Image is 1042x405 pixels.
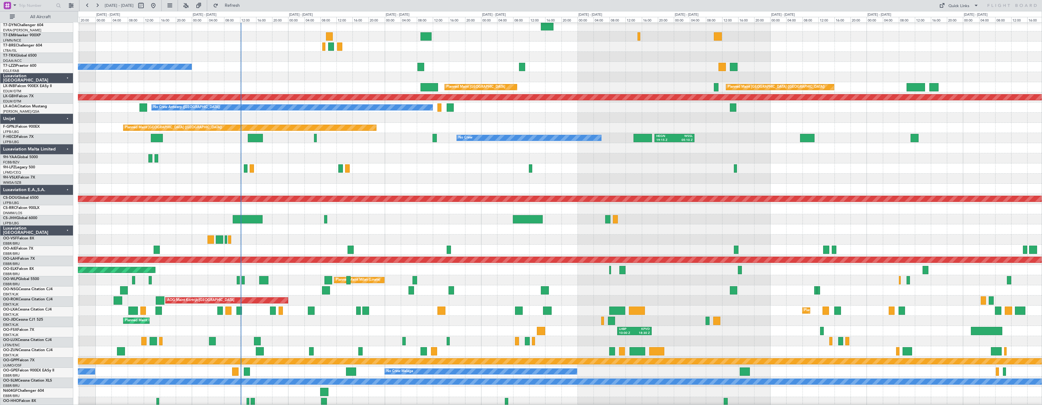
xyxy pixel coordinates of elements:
div: 16:00 [352,17,368,22]
span: OO-LXA [3,308,18,311]
div: [DATE] - [DATE] [96,12,120,18]
a: 9H-VSLKFalcon 7X [3,176,35,179]
div: 16:00 [642,17,658,22]
div: 00:00 [288,17,304,22]
div: 00:00 [770,17,786,22]
span: OO-GPE [3,369,18,372]
a: EBBR/BRU [3,373,20,378]
div: 12:00 [819,17,835,22]
div: 04:00 [208,17,224,22]
div: 04:00 [497,17,513,22]
a: EBBR/BRU [3,282,20,287]
div: 16:00 [931,17,947,22]
span: F-HECD [3,135,17,139]
a: EGLF/FAB [3,69,19,73]
a: OO-WLPGlobal 5500 [3,277,39,281]
div: [DATE] - [DATE] [193,12,216,18]
div: Planned Maint [GEOGRAPHIC_DATA] ([GEOGRAPHIC_DATA]) [125,123,222,132]
div: HEGN [656,134,674,138]
span: N604GF [3,389,18,393]
div: 18:30 Z [634,331,650,335]
div: 16:00 [256,17,272,22]
span: OO-HHO [3,399,19,403]
div: 04:00 [304,17,320,22]
a: T7-LZZIPraetor 600 [3,64,36,68]
div: 00:00 [385,17,401,22]
a: LFPB/LBG [3,221,19,226]
a: OO-VSFFalcon 8X [3,237,34,240]
a: UUMO/OSF [3,363,22,368]
div: Planned Maint Kortrijk-[GEOGRAPHIC_DATA] [804,306,876,315]
span: F-GPNJ [3,125,16,129]
a: LX-AOACitation Mustang [3,105,47,108]
span: OO-NSG [3,287,18,291]
a: DNMM/LOS [3,211,22,215]
div: 16:00 [835,17,851,22]
a: F-GPNJFalcon 900EX [3,125,40,129]
a: LFPB/LBG [3,201,19,205]
span: OO-GPP [3,359,18,362]
div: 20:00 [465,17,481,22]
div: 20:00 [176,17,192,22]
span: 9H-LPZ [3,166,15,169]
div: 00:00 [963,17,979,22]
span: T7-TRX [3,54,16,58]
div: [DATE] - [DATE] [964,12,988,18]
a: LTBA/ISL [3,48,17,53]
div: 16:00 [738,17,754,22]
div: AOG Maint Kortrijk-[GEOGRAPHIC_DATA] [167,296,234,305]
a: DGAA/ACC [3,58,22,63]
a: EDLW/DTM [3,89,21,94]
div: 20:00 [272,17,288,22]
div: 19:15 Z [656,138,674,142]
div: 00:00 [192,17,208,22]
a: OO-HHOFalcon 8X [3,399,36,403]
div: WSSL [674,134,693,138]
div: 08:00 [224,17,240,22]
div: 04:00 [786,17,802,22]
a: EBKT/KJK [3,333,18,337]
div: 08:00 [610,17,626,22]
div: Quick Links [948,3,969,9]
span: OO-ROK [3,298,18,301]
div: 20:00 [561,17,577,22]
div: Planned Maint Milan (Linate) [336,275,380,285]
div: 20:00 [851,17,867,22]
a: LFMD/CEQ [3,170,21,175]
div: 12:00 [722,17,738,22]
span: OO-WLP [3,277,18,281]
div: 08:00 [417,17,433,22]
div: 00:00 [867,17,883,22]
a: FCBB/BZV [3,160,19,165]
div: 00:00 [95,17,111,22]
div: 10:00 Z [619,331,634,335]
span: CS-JHH [3,216,16,220]
button: Quick Links [936,1,982,10]
span: OO-LUX [3,338,18,342]
div: 16:00 [545,17,561,22]
a: CS-JHHGlobal 6000 [3,216,37,220]
a: OO-GPPFalcon 7X [3,359,34,362]
a: OO-ELKFalcon 8X [3,267,34,271]
div: No Crew Malaga [386,367,413,376]
a: LFSN/ENC [3,343,20,347]
a: EBBR/BRU [3,383,20,388]
div: [DATE] - [DATE] [771,12,795,18]
span: LX-INB [3,84,15,88]
div: 12:00 [915,17,931,22]
span: 9H-YAA [3,155,17,159]
div: 12:00 [240,17,256,22]
div: 20:00 [368,17,384,22]
a: T7-EMIHawker 900XP [3,34,41,37]
a: OO-AIEFalcon 7X [3,247,33,251]
a: OO-FSXFalcon 7X [3,328,34,332]
div: 04:00 [979,17,995,22]
div: 16:00 [160,17,176,22]
a: LX-GBHFalcon 7X [3,94,34,98]
a: EBKT/KJK [3,312,18,317]
div: 12:00 [336,17,352,22]
span: T7-EMI [3,34,15,37]
div: 04:00 [883,17,899,22]
div: 08:00 [803,17,819,22]
div: 08:00 [706,17,722,22]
